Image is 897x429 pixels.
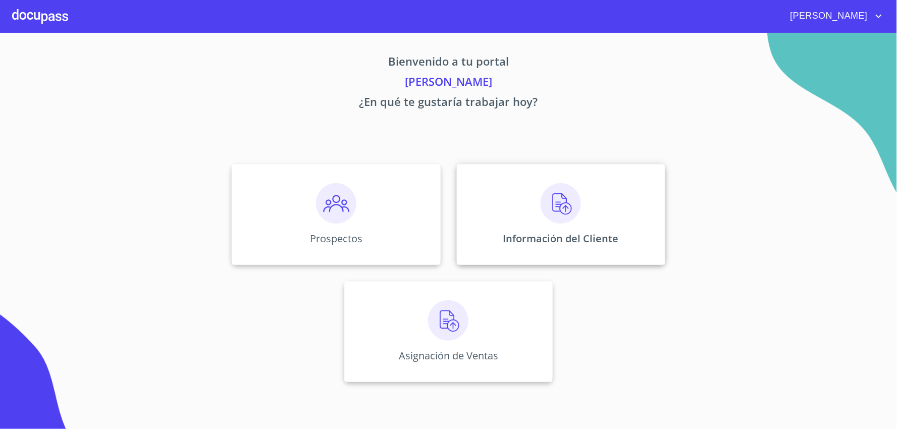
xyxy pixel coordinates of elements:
p: Información del Cliente [503,232,619,245]
p: ¿En qué te gustaría trabajar hoy? [138,93,760,114]
p: [PERSON_NAME] [138,73,760,93]
p: Bienvenido a tu portal [138,53,760,73]
button: account of current user [783,8,885,24]
img: carga.png [428,300,468,341]
img: carga.png [541,183,581,224]
p: Prospectos [310,232,362,245]
p: Asignación de Ventas [399,349,498,362]
span: [PERSON_NAME] [783,8,873,24]
img: prospectos.png [316,183,356,224]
